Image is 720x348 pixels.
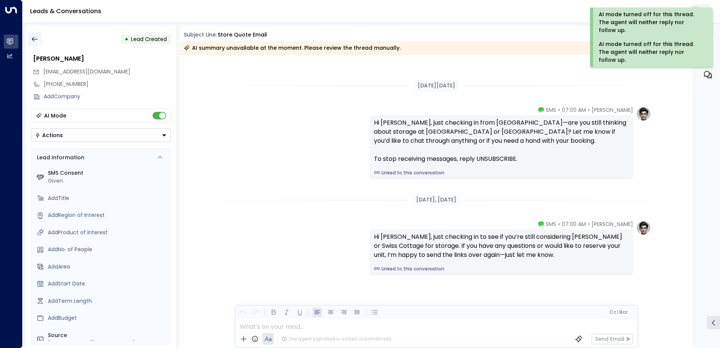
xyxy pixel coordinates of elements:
[184,44,401,52] div: AI summary unavailable at the moment. Please review the thread manually.
[184,31,217,38] span: Subject Line:
[415,80,458,91] div: [DATE][DATE]
[374,118,628,163] div: Hi [PERSON_NAME], just checking in from [GEOGRAPHIC_DATA]—are you still thinking about storage at...
[374,266,628,272] a: Linked to this conversation
[31,128,171,142] button: Actions
[48,263,168,271] div: AddArea
[48,246,168,253] div: AddNo. of People
[617,310,618,315] span: |
[558,220,560,228] span: •
[48,211,168,219] div: AddRegion of Interest
[44,93,171,101] div: AddCompany
[48,314,168,322] div: AddBudget
[48,169,168,177] label: SMS Consent
[282,336,392,342] div: The agent signature is added automatically
[48,331,168,339] label: Source
[606,309,630,316] button: Cc|Bcc
[636,106,651,121] img: profile-logo.png
[592,106,633,114] span: [PERSON_NAME]
[48,177,168,185] div: Given
[636,220,651,235] img: profile-logo.png
[43,68,130,75] span: [EMAIL_ADDRESS][DOMAIN_NAME]
[609,310,627,315] span: Cc Bcc
[546,220,556,228] span: SMS
[374,169,628,176] a: Linked to this conversation
[599,40,702,64] div: AI mode turned off for this thread. The agent will neither reply nor follow up.
[238,308,247,317] button: Undo
[374,232,628,259] div: Hi [PERSON_NAME], just checking in to see if you’re still considering [PERSON_NAME] or Swiss Cott...
[562,220,586,228] span: 07:00 AM
[43,68,130,76] span: powellalex@hotmail.co.uk
[592,220,633,228] span: [PERSON_NAME]
[251,308,260,317] button: Redo
[44,112,66,119] div: AI Mode
[44,80,171,88] div: [PHONE_NUMBER]
[125,32,128,46] div: •
[131,35,167,43] span: Lead Created
[413,194,459,205] div: [DATE], [DATE]
[588,106,590,114] span: •
[599,11,702,34] div: AI mode turned off for this thread. The agent will neither reply nor follow up.
[33,54,171,63] div: [PERSON_NAME]
[31,128,171,142] div: Button group with a nested menu
[218,31,267,39] div: Store Quote Email
[30,7,101,15] a: Leads & Conversations
[48,194,168,202] div: AddTitle
[48,229,168,237] div: AddProduct of Interest
[48,339,168,347] div: [EMAIL_ADDRESS][DOMAIN_NAME]
[546,106,556,114] span: SMS
[588,220,590,228] span: •
[562,106,586,114] span: 07:00 AM
[558,106,560,114] span: •
[35,132,63,139] div: Actions
[34,154,84,162] div: Lead Information
[48,280,168,288] div: AddStart Date
[48,297,168,305] div: AddTerm Length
